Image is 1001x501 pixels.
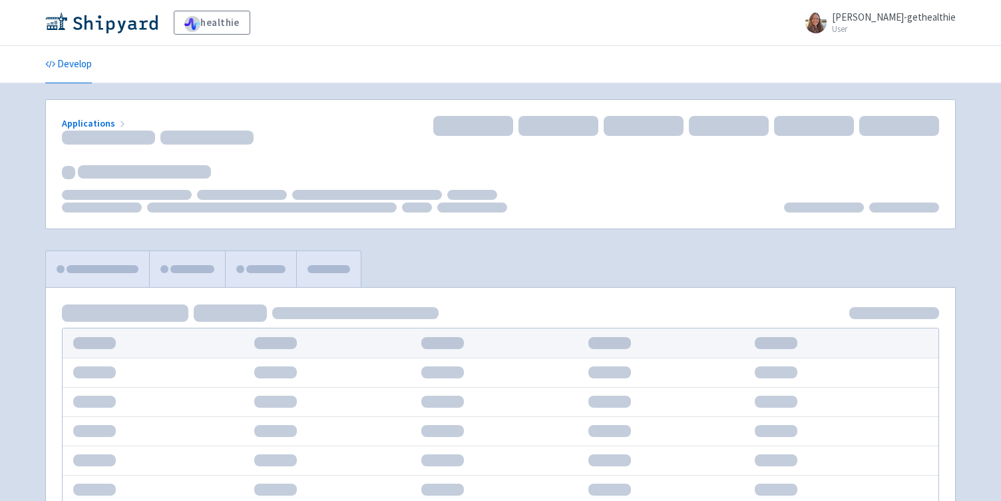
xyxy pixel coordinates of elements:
[45,46,92,83] a: Develop
[832,11,956,23] span: [PERSON_NAME]-gethealthie
[62,117,128,129] a: Applications
[832,25,956,33] small: User
[45,12,158,33] img: Shipyard logo
[174,11,250,35] a: healthie
[797,12,956,33] a: [PERSON_NAME]-gethealthie User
